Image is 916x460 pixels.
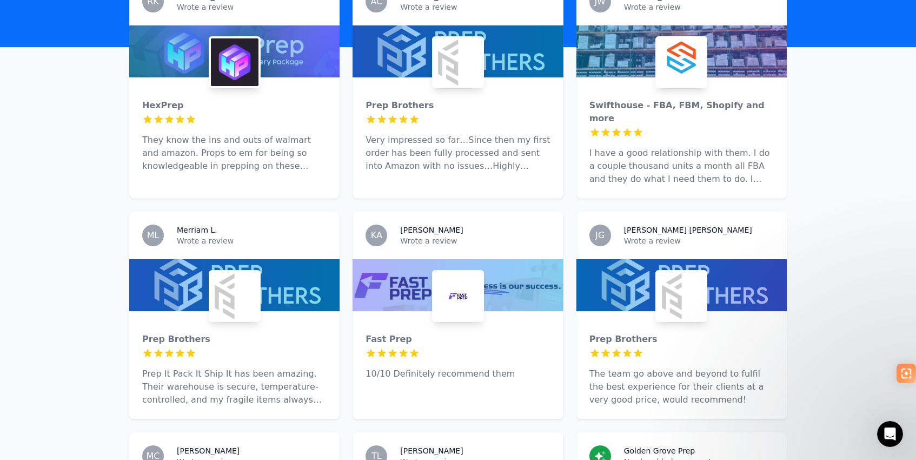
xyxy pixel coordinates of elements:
img: Prep Brothers [658,272,705,320]
p: Wrote a review [400,235,550,246]
p: Prep It Pack It Ship It has been amazing. Their warehouse is secure, temperature-controlled, and ... [142,367,327,406]
p: The team go above and beyond to fulfil the best experience for their clients at a very good price... [589,367,774,406]
div: HexPrep [142,99,327,112]
div: Fast Prep [366,333,550,346]
img: Prep Brothers [434,38,482,86]
img: Prep Brothers [211,272,258,320]
div: Swifthouse - FBA, FBM, Shopify and more [589,99,774,125]
a: MLMerriam L.Wrote a reviewPrep BrothersPrep BrothersPrep It Pack It Ship It has been amazing. The... [129,212,340,419]
p: 10/10 Definitely recommend them [366,367,550,380]
a: JG[PERSON_NAME] [PERSON_NAME]Wrote a reviewPrep BrothersPrep BrothersThe team go above and beyond... [576,212,787,419]
p: Wrote a review [177,235,327,246]
h3: Merriam L. [177,225,217,235]
span: JG [595,231,605,240]
iframe: Intercom live chat [877,421,903,447]
h3: [PERSON_NAME] [177,445,240,456]
img: Swifthouse - FBA, FBM, Shopify and more [658,38,705,86]
div: Prep Brothers [589,333,774,346]
p: I have a good relationship with them. I do a couple thousand units a month all FBA and they do wh... [589,147,774,186]
img: Fast Prep [434,272,482,320]
p: Wrote a review [177,2,327,12]
p: They know the ins and outs of walmart and amazon. Props to em for being so knowledgeable in prepp... [142,134,327,173]
div: Prep Brothers [366,99,550,112]
p: Wrote a review [624,235,774,246]
span: ML [147,231,160,240]
p: Very impressed so far…Since then my first order has been fully processed and sent into Amazon wit... [366,134,550,173]
h3: [PERSON_NAME] [PERSON_NAME] [624,225,752,235]
img: HexPrep [211,38,258,86]
h3: [PERSON_NAME] [400,225,463,235]
div: Prep Brothers [142,333,327,346]
p: Wrote a review [624,2,774,12]
p: Wrote a review [400,2,550,12]
a: KA[PERSON_NAME]Wrote a reviewFast PrepFast Prep10/10 Definitely recommend them [353,212,563,419]
h3: Golden Grove Prep [624,445,695,456]
span: KA [371,231,382,240]
h3: [PERSON_NAME] [400,445,463,456]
